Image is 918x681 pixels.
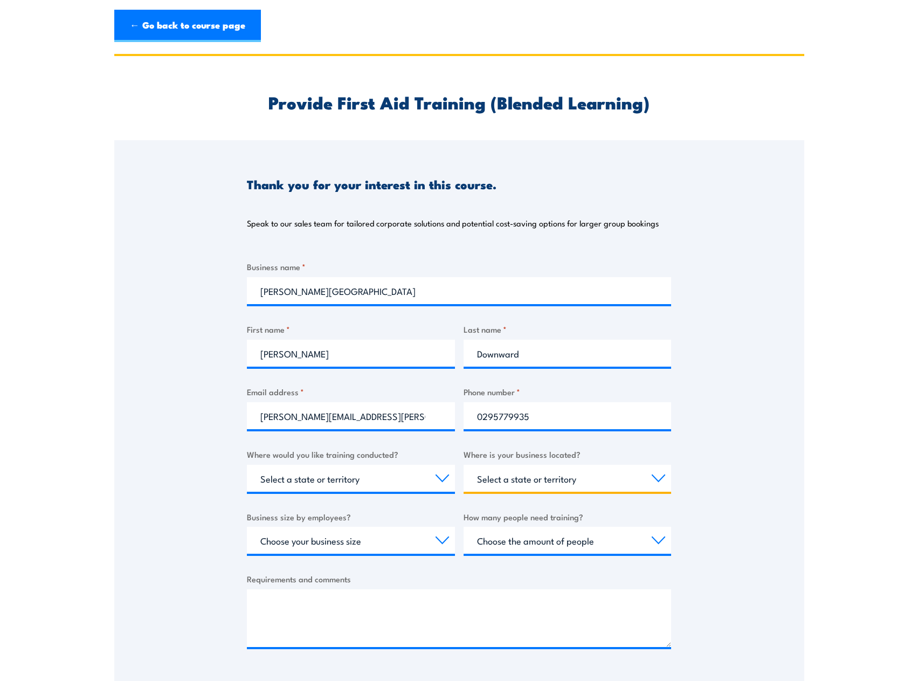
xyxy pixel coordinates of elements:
[247,218,659,229] p: Speak to our sales team for tailored corporate solutions and potential cost-saving options for la...
[247,178,496,190] h3: Thank you for your interest in this course.
[247,94,671,109] h2: Provide First Aid Training (Blended Learning)
[247,573,671,585] label: Requirements and comments
[464,323,672,335] label: Last name
[247,323,455,335] label: First name
[247,386,455,398] label: Email address
[247,260,671,273] label: Business name
[464,511,672,523] label: How many people need training?
[247,511,455,523] label: Business size by employees?
[247,448,455,460] label: Where would you like training conducted?
[464,386,672,398] label: Phone number
[114,10,261,42] a: ← Go back to course page
[464,448,672,460] label: Where is your business located?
